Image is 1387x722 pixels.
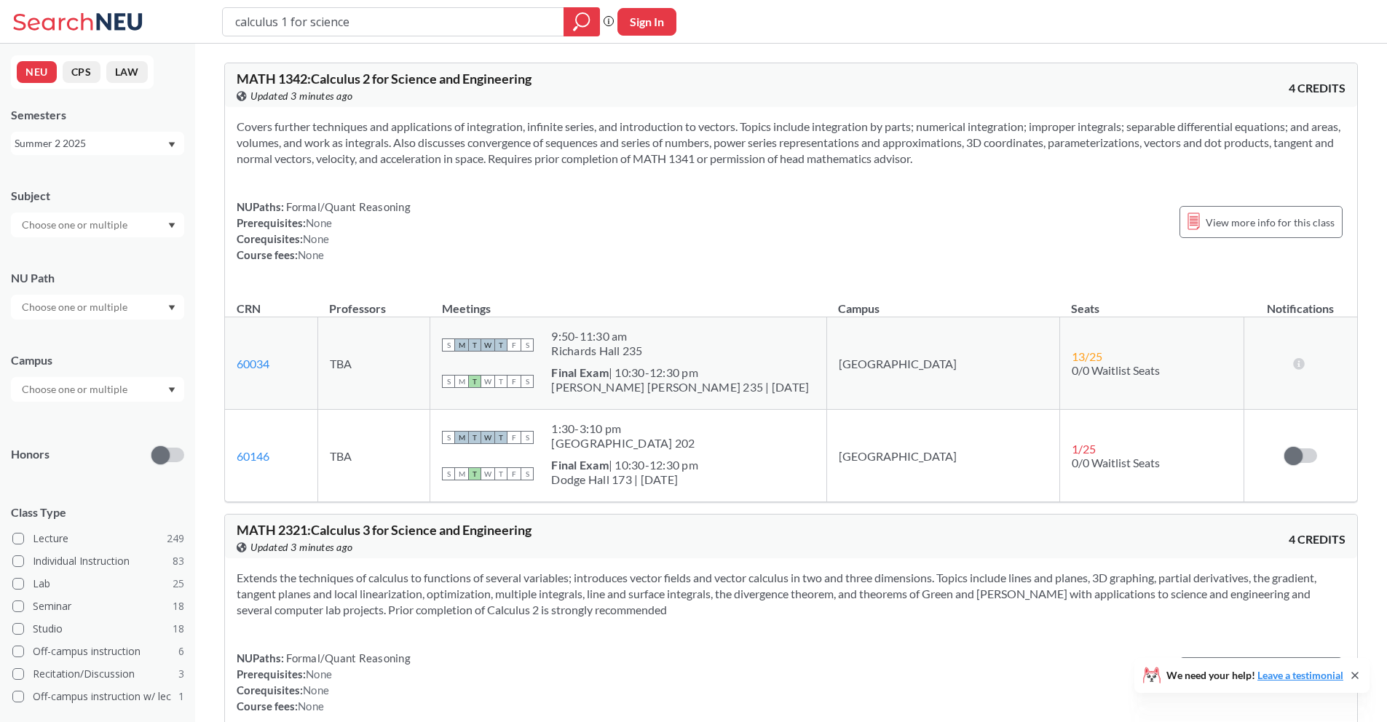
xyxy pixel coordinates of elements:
span: W [481,338,494,352]
p: Honors [11,446,50,463]
button: NEU [17,61,57,83]
div: Dropdown arrow [11,377,184,402]
td: [GEOGRAPHIC_DATA] [826,410,1059,502]
svg: Dropdown arrow [168,387,175,393]
label: Studio [12,619,184,638]
div: NUPaths: Prerequisites: Corequisites: Course fees: [237,199,411,263]
span: S [442,431,455,444]
label: Lecture [12,529,184,548]
span: 0/0 Waitlist Seats [1072,363,1160,377]
span: 83 [173,553,184,569]
span: M [455,338,468,352]
span: 18 [173,598,184,614]
span: 6 [178,643,184,659]
label: Recitation/Discussion [12,665,184,683]
b: Final Exam [551,458,609,472]
span: 249 [167,531,184,547]
div: magnifying glass [564,7,600,36]
label: Off-campus instruction [12,642,184,661]
label: Individual Instruction [12,552,184,571]
span: 4 CREDITS [1289,531,1345,547]
span: 13 / 25 [1072,349,1102,363]
a: 60034 [237,357,269,370]
span: Class Type [11,504,184,520]
td: [GEOGRAPHIC_DATA] [826,317,1059,410]
div: [PERSON_NAME] [PERSON_NAME] 235 | [DATE] [551,380,809,394]
span: None [306,216,332,229]
span: None [306,667,332,681]
span: We need your help! [1166,670,1343,681]
span: T [468,467,481,480]
section: Extends the techniques of calculus to functions of several variables; introduces vector fields an... [237,570,1345,618]
span: MATH 2321 : Calculus 3 for Science and Engineering [237,522,532,538]
span: 1 [178,689,184,705]
span: T [494,467,507,480]
section: Covers further techniques and applications of integration, infinite series, and introduction to v... [237,119,1345,167]
svg: Dropdown arrow [168,142,175,148]
b: Final Exam [551,365,609,379]
div: Summer 2 2025Dropdown arrow [11,132,184,155]
input: Choose one or multiple [15,298,137,316]
span: 0/0 Waitlist Seats [1072,456,1160,469]
span: S [521,338,534,352]
div: 9:50 - 11:30 am [551,329,642,344]
span: Formal/Quant Reasoning [284,651,411,665]
span: 3 [178,666,184,682]
span: W [481,375,494,388]
span: Formal/Quant Reasoning [284,200,411,213]
span: M [455,467,468,480]
span: 4 CREDITS [1289,80,1345,96]
span: T [494,375,507,388]
input: Class, professor, course number, "phrase" [234,9,553,34]
div: Dodge Hall 173 | [DATE] [551,472,698,487]
span: F [507,431,521,444]
th: Campus [826,286,1059,317]
div: NUPaths: Prerequisites: Corequisites: Course fees: [237,650,411,714]
span: None [298,248,324,261]
span: Updated 3 minutes ago [250,539,353,555]
input: Choose one or multiple [15,381,137,398]
div: 1:30 - 3:10 pm [551,421,695,436]
span: S [521,431,534,444]
span: T [468,431,481,444]
div: Summer 2 2025 [15,135,167,151]
span: None [303,683,329,697]
div: Campus [11,352,184,368]
span: 1 / 25 [1072,442,1096,456]
span: None [303,232,329,245]
span: F [507,467,521,480]
div: Subject [11,188,184,204]
span: W [481,467,494,480]
div: [GEOGRAPHIC_DATA] 202 [551,436,695,451]
span: None [298,699,324,713]
span: T [468,375,481,388]
td: TBA [317,410,430,502]
th: Notifications [1244,286,1358,317]
span: T [468,338,481,352]
div: Dropdown arrow [11,295,184,320]
button: LAW [106,61,148,83]
div: | 10:30-12:30 pm [551,365,809,380]
span: M [455,375,468,388]
td: TBA [317,317,430,410]
span: S [521,375,534,388]
th: Meetings [430,286,826,317]
span: M [455,431,468,444]
span: 25 [173,576,184,592]
div: CRN [237,301,261,317]
span: F [507,375,521,388]
span: W [481,431,494,444]
svg: magnifying glass [573,12,590,32]
span: S [442,375,455,388]
div: | 10:30-12:30 pm [551,458,698,472]
svg: Dropdown arrow [168,305,175,311]
input: Choose one or multiple [15,216,137,234]
span: T [494,338,507,352]
div: NU Path [11,270,184,286]
button: Sign In [617,8,676,36]
th: Seats [1059,286,1244,317]
th: Professors [317,286,430,317]
span: T [494,431,507,444]
div: Richards Hall 235 [551,344,642,358]
div: Semesters [11,107,184,123]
